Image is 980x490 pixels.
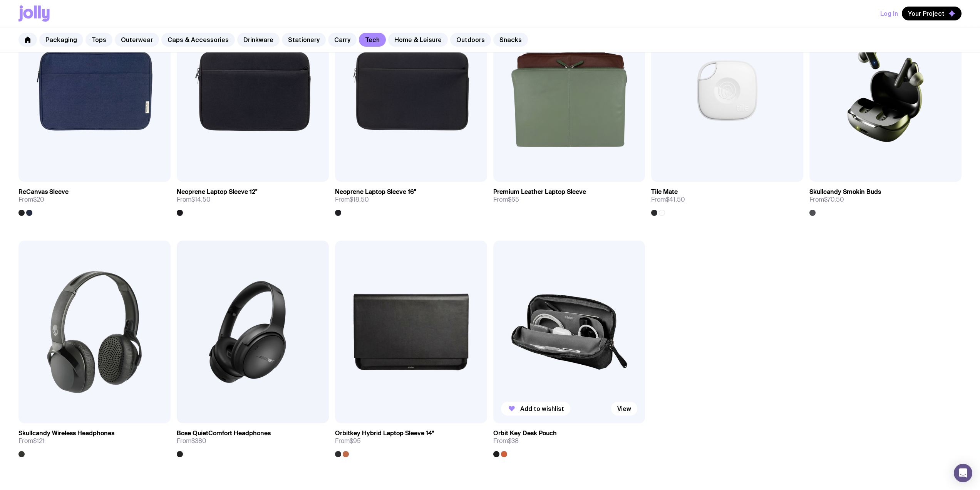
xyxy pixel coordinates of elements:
a: Neoprene Laptop Sleeve 16"From$18.50 [335,182,487,216]
h3: Neoprene Laptop Sleeve 16" [335,188,416,196]
h3: Orbitkey Hybrid Laptop Sleeve 14" [335,429,434,437]
a: Packaging [39,33,83,47]
span: $14.50 [191,195,211,204]
span: From [177,437,206,445]
span: Your Project [908,10,945,17]
a: Home & Leisure [388,33,448,47]
h3: ReCanvas Sleeve [18,188,69,196]
a: Bose QuietComfort HeadphonesFrom$380 [177,423,329,457]
span: $65 [508,195,519,204]
a: Orbit Key Desk PouchFrom$38 [493,423,645,457]
span: From [809,196,844,204]
span: From [335,196,369,204]
span: $18.50 [350,195,369,204]
a: Skullcandy Wireless HeadphonesFrom$121 [18,423,171,457]
a: Tops [85,33,112,47]
span: $380 [191,437,206,445]
a: View [611,402,637,416]
a: Carry [328,33,357,47]
a: Skullcandy Smokin BudsFrom$70.50 [809,182,962,216]
button: Your Project [902,7,962,20]
button: Log In [880,7,898,20]
span: Add to wishlist [520,405,564,413]
a: Tech [359,33,386,47]
a: ReCanvas SleeveFrom$20 [18,182,171,216]
span: $41.50 [666,195,685,204]
a: Outdoors [450,33,491,47]
h3: Bose QuietComfort Headphones [177,429,271,437]
span: $20 [33,195,44,204]
a: Caps & Accessories [161,33,235,47]
span: From [18,196,44,204]
a: Snacks [493,33,528,47]
h3: Orbit Key Desk Pouch [493,429,557,437]
a: Premium Leather Laptop SleeveFrom$65 [493,182,645,210]
span: $38 [508,437,519,445]
div: Open Intercom Messenger [954,464,972,482]
span: From [335,437,361,445]
span: From [493,196,519,204]
button: Add to wishlist [501,402,570,416]
h3: Neoprene Laptop Sleeve 12" [177,188,257,196]
h3: Skullcandy Smokin Buds [809,188,881,196]
a: Drinkware [237,33,280,47]
h3: Skullcandy Wireless Headphones [18,429,114,437]
span: $95 [350,437,361,445]
h3: Premium Leather Laptop Sleeve [493,188,586,196]
span: From [493,437,519,445]
a: Orbitkey Hybrid Laptop Sleeve 14"From$95 [335,423,487,457]
a: Neoprene Laptop Sleeve 12"From$14.50 [177,182,329,216]
span: From [651,196,685,204]
span: From [18,437,45,445]
a: Tile MateFrom$41.50 [651,182,803,216]
h3: Tile Mate [651,188,678,196]
span: $70.50 [824,195,844,204]
a: Stationery [282,33,326,47]
span: $121 [33,437,45,445]
a: Outerwear [115,33,159,47]
span: From [177,196,211,204]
